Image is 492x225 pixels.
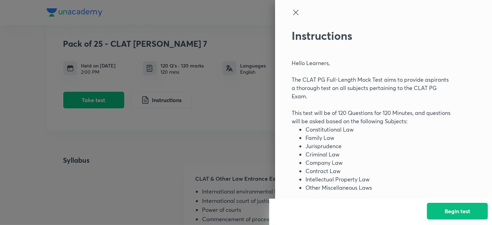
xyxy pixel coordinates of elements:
[306,125,452,134] li: Constitutional Law
[292,29,452,42] h2: Instructions
[292,109,452,125] p: This test will be of 120 Questions for 120 Minutes, and questions will be asked based on the foll...
[306,150,452,159] li: Criminal Law
[306,175,452,183] li: Intellectual Property Law
[292,59,452,67] p: Hello Learners,
[427,203,488,219] button: Begin test
[306,159,452,167] li: Company Law
[306,183,452,192] li: Other Miscellaneous Laws
[292,75,452,100] p: The CLAT PG Full-Length Mock Test aims to provide aspirants a thorough test on all subjects perta...
[306,134,452,142] li: Family Law
[306,167,452,175] li: Contract Law
[306,142,452,150] li: Jurisprudence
